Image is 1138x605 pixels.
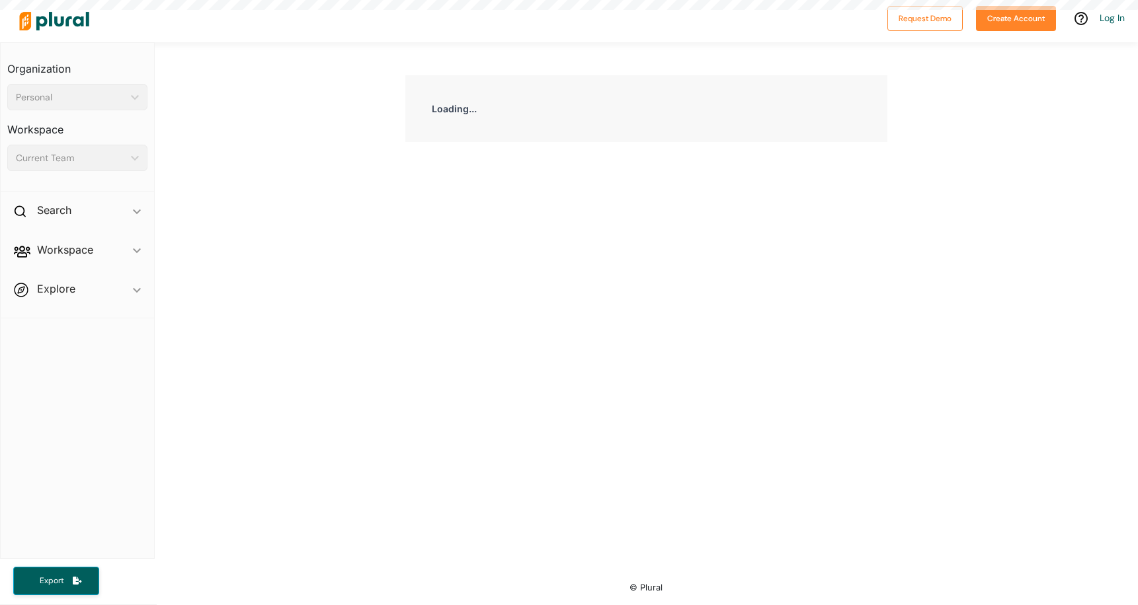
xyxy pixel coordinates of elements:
[887,11,963,24] a: Request Demo
[13,567,99,595] button: Export
[976,11,1056,24] a: Create Account
[630,583,663,592] small: © Plural
[976,6,1056,31] button: Create Account
[1100,12,1125,24] a: Log In
[405,75,887,142] div: Loading...
[30,575,73,587] span: Export
[887,6,963,31] button: Request Demo
[7,110,147,139] h3: Workspace
[7,50,147,79] h3: Organization
[16,151,126,165] div: Current Team
[37,203,71,217] h2: Search
[16,90,126,104] div: Personal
